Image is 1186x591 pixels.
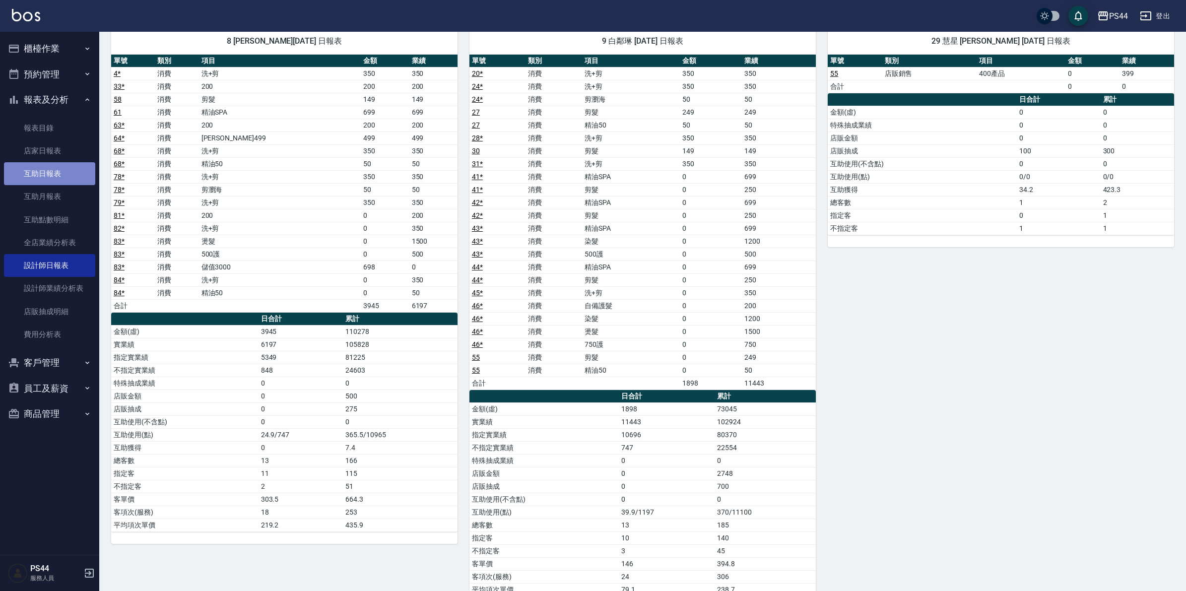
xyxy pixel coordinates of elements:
[155,183,198,196] td: 消費
[409,222,458,235] td: 350
[582,325,680,338] td: 燙髮
[361,106,409,119] td: 699
[472,108,480,116] a: 27
[155,80,198,93] td: 消費
[742,106,816,119] td: 249
[742,312,816,325] td: 1200
[526,80,582,93] td: 消費
[111,377,259,390] td: 特殊抽成業績
[155,170,198,183] td: 消費
[582,273,680,286] td: 剪髮
[828,196,1017,209] td: 總客數
[361,286,409,299] td: 0
[111,313,458,532] table: a dense table
[111,299,155,312] td: 合計
[343,351,458,364] td: 81225
[361,261,409,273] td: 698
[199,119,361,131] td: 200
[199,222,361,235] td: 洗+剪
[409,131,458,144] td: 499
[199,144,361,157] td: 洗+剪
[409,144,458,157] td: 350
[977,67,1065,80] td: 400產品
[828,144,1017,157] td: 店販抽成
[526,273,582,286] td: 消費
[259,364,343,377] td: 848
[1065,67,1120,80] td: 0
[199,157,361,170] td: 精油50
[742,55,816,67] th: 業績
[742,196,816,209] td: 699
[619,402,715,415] td: 1898
[742,248,816,261] td: 500
[526,338,582,351] td: 消費
[361,67,409,80] td: 350
[582,183,680,196] td: 剪髮
[4,300,95,323] a: 店販抽成明細
[409,196,458,209] td: 350
[4,162,95,185] a: 互助日報表
[4,323,95,346] a: 費用分析表
[199,80,361,93] td: 200
[259,415,343,428] td: 0
[742,67,816,80] td: 350
[680,273,742,286] td: 0
[1017,106,1100,119] td: 0
[361,299,409,312] td: 3945
[361,235,409,248] td: 0
[828,222,1017,235] td: 不指定客
[343,377,458,390] td: 0
[680,377,742,390] td: 1898
[199,248,361,261] td: 500護
[715,390,816,403] th: 累計
[409,170,458,183] td: 350
[526,106,582,119] td: 消費
[1017,170,1100,183] td: 0/0
[4,62,95,87] button: 預約管理
[1017,144,1100,157] td: 100
[111,338,259,351] td: 實業績
[4,254,95,277] a: 設計師日報表
[111,415,259,428] td: 互助使用(不含點)
[409,235,458,248] td: 1500
[582,196,680,209] td: 精油SPA
[828,55,882,67] th: 單號
[155,93,198,106] td: 消費
[111,402,259,415] td: 店販抽成
[526,235,582,248] td: 消費
[4,401,95,427] button: 商品管理
[1017,131,1100,144] td: 0
[715,402,816,415] td: 73045
[742,377,816,390] td: 11443
[742,261,816,273] td: 699
[199,183,361,196] td: 剪瀏海
[582,106,680,119] td: 剪髮
[1101,222,1174,235] td: 1
[680,67,742,80] td: 350
[361,273,409,286] td: 0
[4,185,95,208] a: 互助月報表
[409,248,458,261] td: 500
[409,157,458,170] td: 50
[114,108,122,116] a: 61
[1017,93,1100,106] th: 日合計
[828,55,1174,93] table: a dense table
[828,93,1174,235] table: a dense table
[30,574,81,583] p: 服務人員
[680,106,742,119] td: 249
[155,67,198,80] td: 消費
[680,338,742,351] td: 0
[828,209,1017,222] td: 指定客
[742,183,816,196] td: 250
[4,139,95,162] a: 店家日報表
[526,157,582,170] td: 消費
[111,325,259,338] td: 金額(虛)
[259,390,343,402] td: 0
[199,261,361,273] td: 儲值3000
[526,299,582,312] td: 消費
[742,144,816,157] td: 149
[582,222,680,235] td: 精油SPA
[526,144,582,157] td: 消費
[526,131,582,144] td: 消費
[526,286,582,299] td: 消費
